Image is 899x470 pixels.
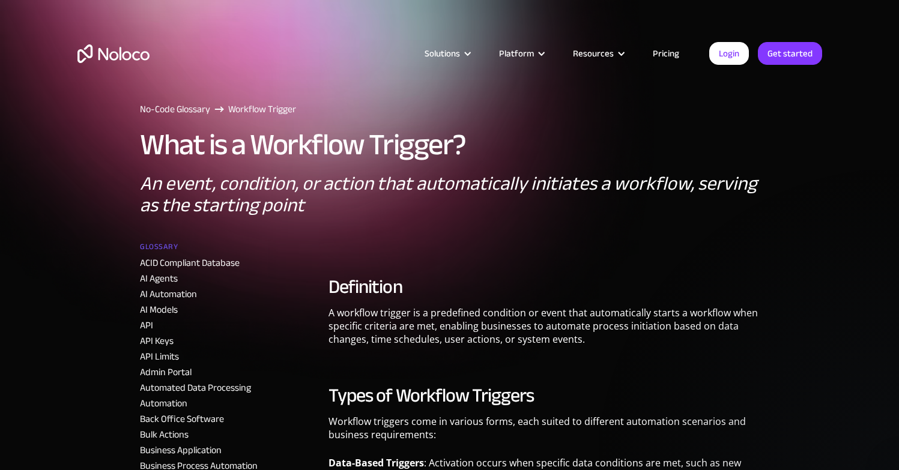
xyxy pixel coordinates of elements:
div: Resources [573,46,614,61]
a: Admin Portal [140,363,192,381]
a: Get started [758,42,822,65]
div: Solutions [425,46,460,61]
a: Glossary [140,238,319,256]
div: Platform [499,46,534,61]
p: Workflow triggers come in various forms, each suited to different automation scenarios and busine... [328,415,759,450]
a: API [140,316,153,334]
a: AI Agents [140,270,178,288]
div: Resources [558,46,638,61]
h1: What is a Workflow Trigger? [140,128,466,161]
a: home [77,44,150,63]
a: Pricing [638,46,694,61]
a: API Limits [140,348,179,366]
a: Bulk Actions [140,426,189,444]
div: Solutions [410,46,484,61]
p: A workflow trigger is a predefined condition or event that automatically starts a workflow when s... [328,306,759,355]
a: Business Application [140,441,222,459]
a: Login [709,42,749,65]
h2: Types of Workflow Triggers [328,384,759,408]
h2: Glossary [140,238,178,256]
a: API Keys [140,332,174,350]
h2: Definition [328,275,759,299]
a: Automated Data Processing [140,379,251,397]
strong: Data-Based Triggers [328,456,424,469]
a: AI Models [140,301,178,319]
a: Automation [140,394,187,412]
p: An event, condition, or action that automatically initiates a workflow, serving as the starting p... [140,173,759,216]
a: AI Automation [140,285,197,303]
div: Platform [484,46,558,61]
a: Back Office Software [140,410,224,428]
a: ACID Compliant Database [140,254,240,272]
